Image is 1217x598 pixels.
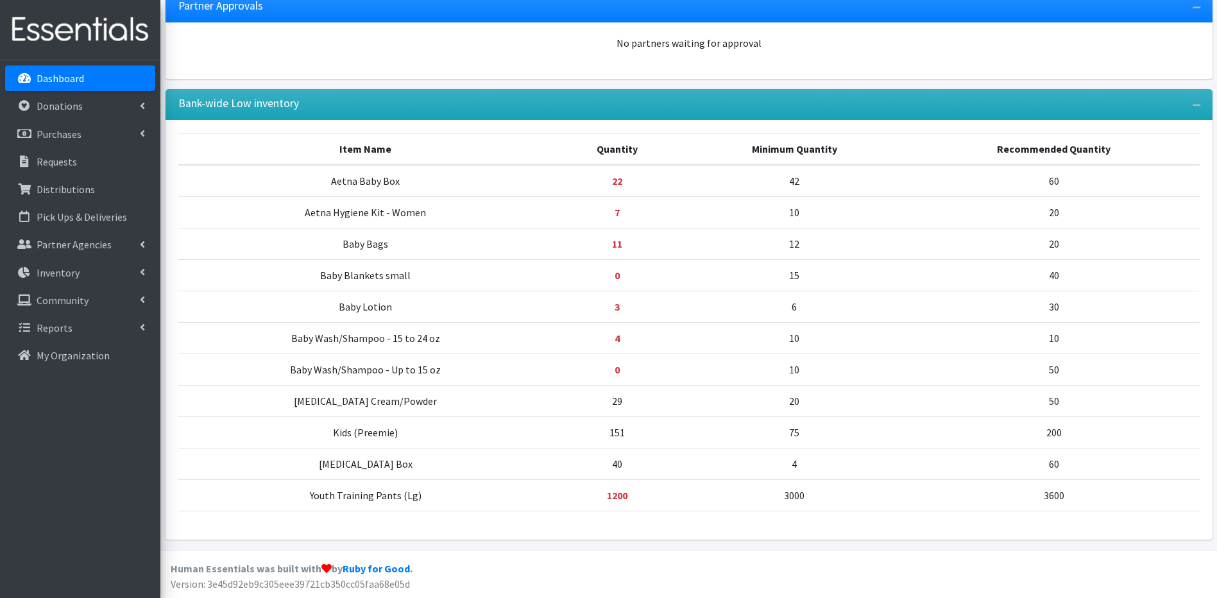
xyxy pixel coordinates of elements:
td: 200 [908,416,1200,448]
a: Pick Ups & Deliveries [5,204,155,230]
span: Version: 3e45d92eb9c305eee39721cb350cc05faa68e05d [171,577,410,590]
td: 75 [681,416,908,448]
p: Community [37,294,89,307]
td: 29 [553,385,681,416]
p: Inventory [37,266,80,279]
a: Inventory [5,260,155,286]
a: Reports [5,315,155,341]
td: 40 [553,448,681,479]
a: My Organization [5,343,155,368]
th: Quantity [553,133,681,165]
a: Requests [5,149,155,175]
a: Dashboard [5,65,155,91]
a: Community [5,287,155,313]
td: Aetna Hygiene Kit - Women [178,196,554,228]
p: Distributions [37,183,95,196]
td: Baby Wash/Shampoo - Up to 15 oz [178,354,554,385]
strong: Below minimum quantity [607,489,627,502]
td: 10 [681,354,908,385]
td: 50 [908,385,1200,416]
strong: Below minimum quantity [615,206,620,219]
td: 15 [681,259,908,291]
th: Recommended Quantity [908,133,1200,165]
a: Partner Agencies [5,232,155,257]
p: Partner Agencies [37,238,112,251]
p: Donations [37,99,83,112]
td: 20 [908,228,1200,259]
h3: Bank-wide Low inventory [178,97,299,110]
p: My Organization [37,349,110,362]
strong: Below minimum quantity [612,237,622,250]
td: 50 [908,354,1200,385]
td: 20 [908,196,1200,228]
td: 4 [681,448,908,479]
th: Minimum Quantity [681,133,908,165]
td: 3600 [908,479,1200,511]
td: 151 [553,416,681,448]
strong: Below minimum quantity [615,332,620,345]
td: Baby Wash/Shampoo - 15 to 24 oz [178,322,554,354]
td: 12 [681,228,908,259]
p: Dashboard [37,72,84,85]
p: Purchases [37,128,81,141]
p: Requests [37,155,77,168]
td: Baby Blankets small [178,259,554,291]
td: 40 [908,259,1200,291]
td: [MEDICAL_DATA] Cream/Powder [178,385,554,416]
img: HumanEssentials [5,8,155,51]
td: 42 [681,165,908,197]
td: Baby Lotion [178,291,554,322]
td: Kids (Preemie) [178,416,554,448]
div: No partners waiting for approval [178,35,1200,51]
strong: Human Essentials was built with by . [171,562,413,575]
td: 60 [908,448,1200,479]
a: Purchases [5,121,155,147]
td: Aetna Baby Box [178,165,554,197]
td: 20 [681,385,908,416]
td: 10 [681,196,908,228]
td: [MEDICAL_DATA] Box [178,448,554,479]
p: Pick Ups & Deliveries [37,210,127,223]
td: 60 [908,165,1200,197]
a: Distributions [5,176,155,202]
td: 6 [681,291,908,322]
strong: Below minimum quantity [615,269,620,282]
td: Baby Bags [178,228,554,259]
strong: Below minimum quantity [612,175,622,187]
td: Youth Training Pants (Lg) [178,479,554,511]
a: Donations [5,93,155,119]
a: Ruby for Good [343,562,410,575]
th: Item Name [178,133,554,165]
td: 30 [908,291,1200,322]
strong: Below minimum quantity [615,300,620,313]
td: 10 [908,322,1200,354]
strong: Below minimum quantity [615,363,620,376]
td: 10 [681,322,908,354]
td: 3000 [681,479,908,511]
p: Reports [37,321,72,334]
